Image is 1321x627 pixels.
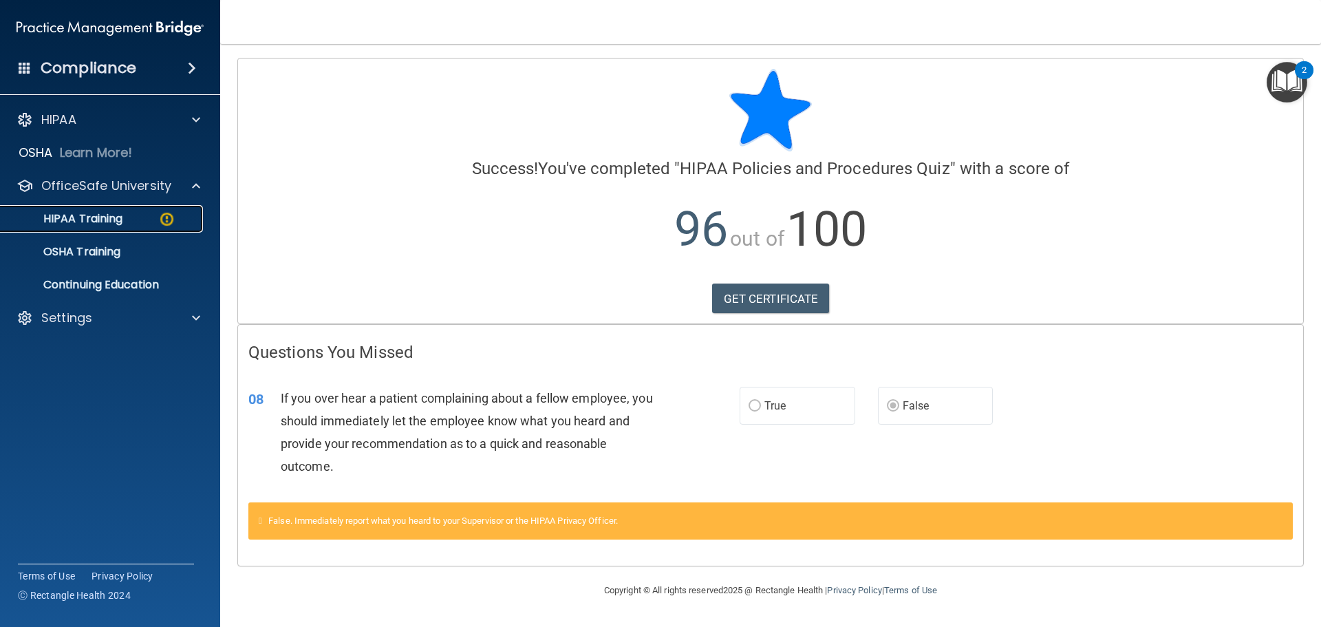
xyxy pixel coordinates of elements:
span: 96 [674,201,728,257]
p: Settings [41,310,92,326]
h4: Compliance [41,59,136,78]
a: OfficeSafe University [17,178,200,194]
p: OfficeSafe University [41,178,171,194]
iframe: Drift Widget Chat Controller [1252,532,1304,584]
p: OSHA [19,145,53,161]
img: warning-circle.0cc9ac19.png [158,211,175,228]
a: HIPAA [17,111,200,128]
span: out of [730,226,784,251]
span: False. Immediately report what you heard to your Supervisor or the HIPAA Privacy Officer. [268,516,618,526]
a: Terms of Use [18,569,75,583]
a: Settings [17,310,200,326]
a: Terms of Use [884,585,937,595]
h4: You've completed " " with a score of [248,160,1293,178]
a: GET CERTIFICATE [712,284,830,314]
button: Open Resource Center, 2 new notifications [1267,62,1307,103]
p: HIPAA Training [9,212,122,226]
p: Learn More! [60,145,133,161]
span: Success! [472,159,539,178]
h4: Questions You Missed [248,343,1293,361]
img: PMB logo [17,14,204,42]
input: True [749,401,761,412]
div: 2 [1302,70,1307,88]
span: True [764,399,786,412]
span: If you over hear a patient complaining about a fellow employee, you should immediately let the em... [281,391,653,474]
div: Copyright © All rights reserved 2025 @ Rectangle Health | | [519,568,1022,613]
img: blue-star-rounded.9d042014.png [729,69,812,151]
span: HIPAA Policies and Procedures Quiz [680,159,949,178]
p: OSHA Training [9,245,120,259]
input: False [887,401,899,412]
p: Continuing Education [9,278,197,292]
a: Privacy Policy [827,585,881,595]
span: Ⓒ Rectangle Health 2024 [18,588,131,602]
span: 08 [248,391,264,407]
span: 100 [786,201,867,257]
span: False [903,399,930,412]
a: Privacy Policy [92,569,153,583]
p: HIPAA [41,111,76,128]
